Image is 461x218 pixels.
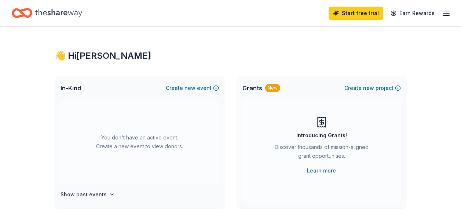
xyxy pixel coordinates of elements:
h4: Show past events [61,190,107,199]
span: new [184,84,195,92]
span: In-Kind [61,84,81,92]
div: Discover thousands of mission-aligned grant opportunities. [272,143,372,163]
a: Earn Rewards [386,7,439,20]
a: Start free trial [329,7,383,20]
a: Home [12,4,82,22]
div: New [265,84,280,92]
div: You don't have an active event. Create a new event to view donors. [61,100,219,184]
span: Grants [242,84,262,92]
div: 👋 Hi [PERSON_NAME] [55,50,407,62]
button: Createnewevent [166,84,219,92]
button: Show past events [61,190,115,199]
div: Introducing Grants! [296,131,347,140]
span: new [363,84,374,92]
a: Learn more [307,166,336,175]
button: Createnewproject [344,84,401,92]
